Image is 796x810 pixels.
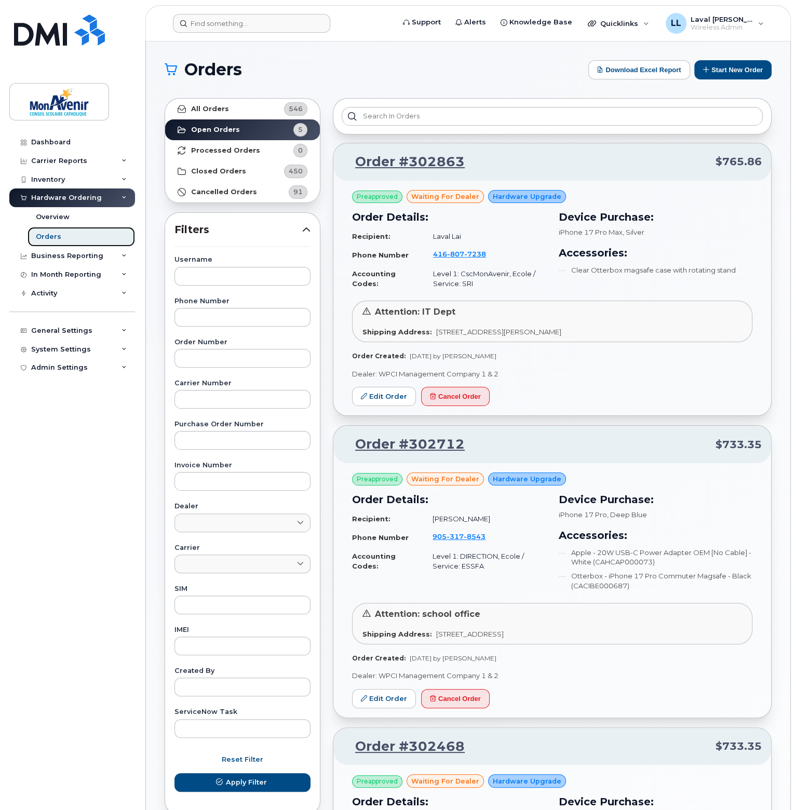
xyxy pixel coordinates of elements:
[174,586,311,592] label: SIM
[357,777,398,786] span: Preapproved
[289,166,303,176] span: 450
[343,435,465,454] a: Order #302712
[362,328,432,336] strong: Shipping Address:
[352,794,546,809] h3: Order Details:
[410,352,496,360] span: [DATE] by [PERSON_NAME]
[559,245,753,261] h3: Accessories:
[375,609,480,619] span: Attention: school office
[352,352,406,360] strong: Order Created:
[174,256,311,263] label: Username
[433,250,486,258] span: 416
[436,328,561,336] span: [STREET_ADDRESS][PERSON_NAME]
[174,421,311,428] label: Purchase Order Number
[559,510,607,519] span: iPhone 17 Pro
[433,250,498,258] a: 4168077238
[423,547,546,575] td: Level 1: DIRECTION, Ecole / Service: ESSFA
[352,552,396,570] strong: Accounting Codes:
[174,545,311,551] label: Carrier
[352,689,416,708] a: Edit Order
[357,475,398,484] span: Preapproved
[191,167,246,176] strong: Closed Orders
[559,228,623,236] span: iPhone 17 Pro Max
[174,668,311,674] label: Created By
[436,630,504,638] span: [STREET_ADDRESS]
[493,776,561,786] span: Hardware Upgrade
[421,387,490,406] button: Cancel Order
[694,60,772,79] button: Start New Order
[559,209,753,225] h3: Device Purchase:
[352,209,546,225] h3: Order Details:
[174,503,311,510] label: Dealer
[352,369,752,379] p: Dealer: WPCI Management Company 1 & 2
[716,154,762,169] span: $765.86
[298,145,303,155] span: 0
[352,387,416,406] a: Edit Order
[559,265,753,275] li: Clear Otterbox magsafe case with rotating stand
[226,777,267,787] span: Apply Filter
[191,146,260,155] strong: Processed Orders
[165,140,320,161] a: Processed Orders0
[623,228,644,236] span: , Silver
[293,187,303,197] span: 91
[342,107,763,126] input: Search in orders
[174,750,311,769] button: Reset Filter
[559,571,753,590] li: Otterbox - iPhone 17 Pro Commuter Magsafe - Black (CACIBE000687)
[352,251,409,259] strong: Phone Number
[433,532,498,541] a: 9053178543
[375,307,455,317] span: Attention: IT Dept
[559,492,753,507] h3: Device Purchase:
[352,654,406,662] strong: Order Created:
[165,119,320,140] a: Open Orders5
[174,627,311,633] label: IMEI
[716,739,762,754] span: $733.35
[343,153,465,171] a: Order #302863
[559,528,753,543] h3: Accessories:
[447,250,464,258] span: 807
[410,654,496,662] span: [DATE] by [PERSON_NAME]
[191,188,257,196] strong: Cancelled Orders
[423,510,546,528] td: [PERSON_NAME]
[165,99,320,119] a: All Orders546
[464,250,486,258] span: 7238
[421,689,490,708] button: Cancel Order
[191,105,229,113] strong: All Orders
[424,227,546,246] td: Laval Lai
[716,437,762,452] span: $733.35
[174,773,311,792] button: Apply Filter
[433,532,485,541] span: 905
[607,510,647,519] span: , Deep Blue
[352,671,752,681] p: Dealer: WPCI Management Company 1 & 2
[343,737,465,756] a: Order #302468
[411,474,479,484] span: waiting for dealer
[174,339,311,346] label: Order Number
[352,492,546,507] h3: Order Details:
[289,104,303,114] span: 546
[362,630,432,638] strong: Shipping Address:
[464,532,485,541] span: 8543
[588,60,690,79] button: Download Excel Report
[559,794,753,809] h3: Device Purchase:
[357,192,398,201] span: Preapproved
[352,533,409,542] strong: Phone Number
[174,222,302,237] span: Filters
[298,125,303,134] span: 5
[411,776,479,786] span: waiting for dealer
[165,161,320,182] a: Closed Orders450
[493,474,561,484] span: Hardware Upgrade
[411,192,479,201] span: waiting for dealer
[184,62,242,77] span: Orders
[222,754,263,764] span: Reset Filter
[559,548,753,567] li: Apple - 20W USB-C Power Adapter OEM [No Cable] - White (CAHCAP000073)
[191,126,240,134] strong: Open Orders
[424,265,546,292] td: Level 1: CscMonAvenir, Ecole / Service: SRI
[352,269,396,288] strong: Accounting Codes:
[174,380,311,387] label: Carrier Number
[165,182,320,203] a: Cancelled Orders91
[447,532,464,541] span: 317
[352,232,390,240] strong: Recipient:
[493,192,561,201] span: Hardware Upgrade
[174,462,311,469] label: Invoice Number
[352,515,390,523] strong: Recipient:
